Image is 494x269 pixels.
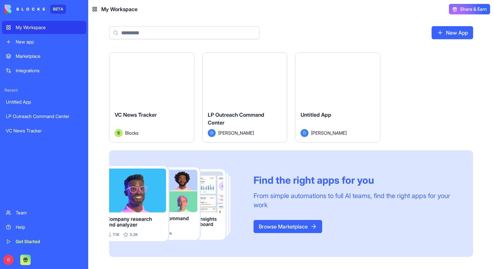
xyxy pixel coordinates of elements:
span: D [301,129,308,137]
a: Team [2,206,86,219]
div: Untitled App [6,99,82,105]
div: Get Started [16,238,82,245]
img: Frame_181_egmpey.png [109,166,243,241]
a: Get Started [2,235,86,248]
span: D [3,255,14,265]
a: My Workspace [2,21,86,34]
span: VC News Tracker [115,111,157,118]
a: LP Outreach Command Center [2,110,86,123]
a: New App [432,26,473,39]
div: Find the right apps for you [254,174,457,186]
div: BETA [50,5,66,14]
div: Integrations [16,67,82,74]
a: New app [2,35,86,48]
div: Marketplace [16,53,82,59]
span: [PERSON_NAME] [218,129,254,136]
span: D [208,129,216,137]
img: logo [5,5,45,14]
span: LP Outreach Command Center [208,111,264,126]
div: Help [16,224,82,230]
a: VC News Tracker [2,124,86,137]
span: Blocks [125,129,139,136]
div: From simple automations to full AI teams, find the right apps for your work [254,191,457,210]
a: BETA [5,5,66,14]
a: Untitled AppD[PERSON_NAME] [295,52,380,143]
span: Share & Earn [460,6,487,12]
a: Browse Marketplace [254,220,322,233]
span: Untitled App [301,111,331,118]
button: Share & Earn [449,4,490,14]
span: My Workspace [101,5,138,13]
a: Marketplace [2,50,86,63]
div: VC News Tracker [6,127,82,134]
a: Help [2,221,86,234]
a: LP Outreach Command CenterD[PERSON_NAME] [202,52,288,143]
div: My Workspace [16,24,82,31]
div: LP Outreach Command Center [6,113,82,120]
div: Team [16,210,82,216]
div: New app [16,39,82,45]
span: [PERSON_NAME] [311,129,347,136]
img: Avatar [115,129,123,137]
a: VC News TrackerAvatarBlocks [109,52,194,143]
a: Integrations [2,64,86,77]
span: Recent [2,88,86,93]
a: Untitled App [2,95,86,109]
